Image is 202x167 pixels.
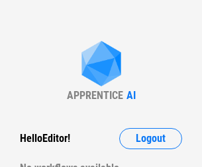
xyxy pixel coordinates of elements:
img: Apprentice AI [75,41,128,89]
span: Logout [136,133,166,144]
div: AI [126,89,136,102]
div: Hello Editor ! [20,128,70,149]
button: Logout [119,128,182,149]
div: APPRENTICE [67,89,123,102]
